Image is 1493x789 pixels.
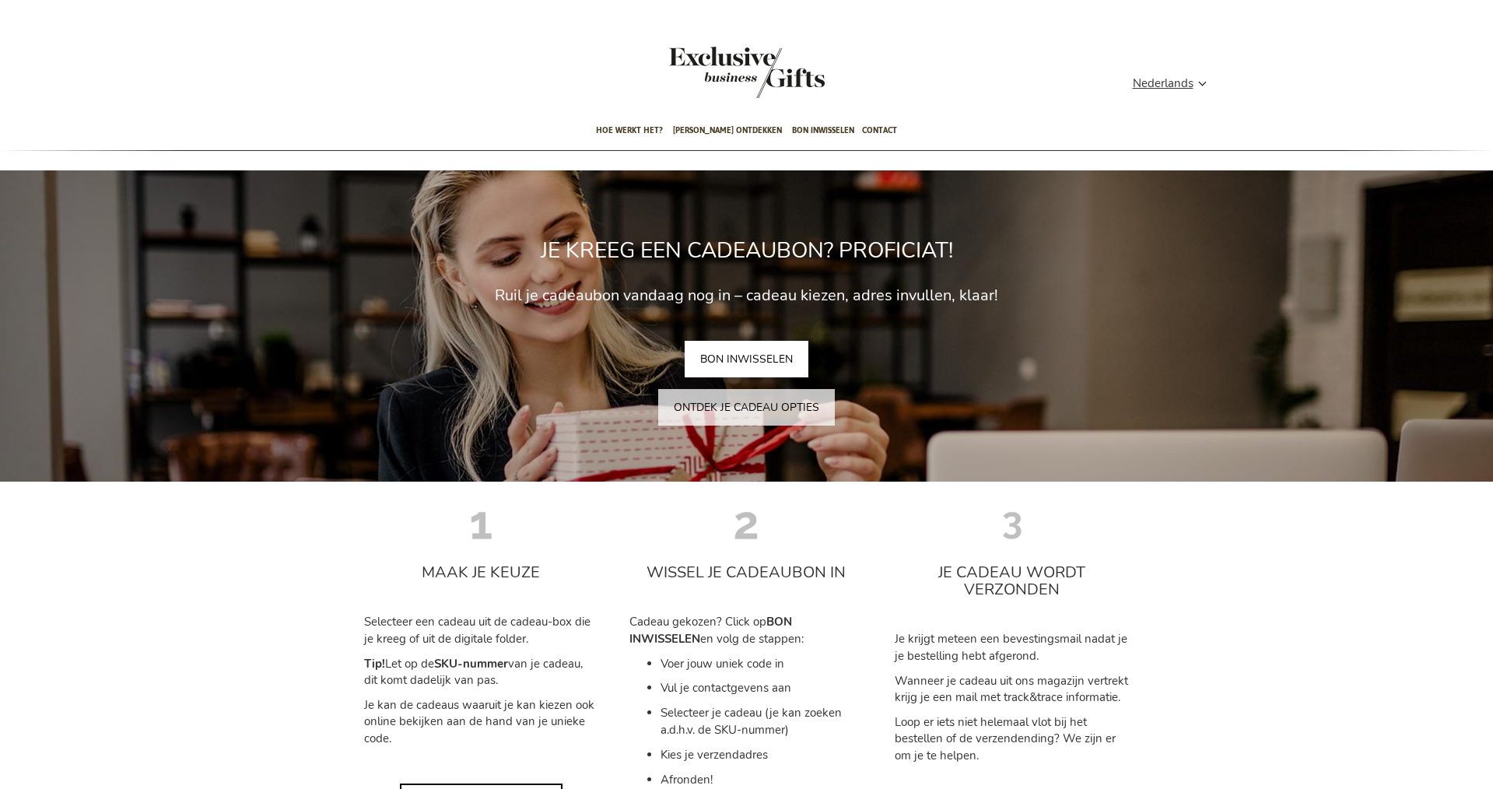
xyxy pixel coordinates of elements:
[895,714,1129,764] p: Loop er iets niet helemaal vlot bij het bestellen of de verzendending? We zijn er om je te helpen.
[364,697,598,747] p: Je kan de cadeaus waaruit je kan kiezen ook online bekijken aan de hand van je unieke code.
[661,747,864,763] li: Kies je verzendadres
[629,614,864,647] p: Cadeau gekozen? Click op en volg de stappen:
[673,112,782,149] span: [PERSON_NAME] ontdekken
[895,673,1129,707] p: Wanneer je cadeau uit ons magazijn vertrekt krijg je een mail met track&trace informatie.
[629,614,792,646] strong: BON INWISSELEN
[862,112,897,149] span: Contact
[895,564,1129,598] h3: JE CADEAU WORDT VERZONDEN
[364,656,598,689] p: Let op de van je cadeau, dit komt dadelijk van pas.
[895,631,1129,665] p: Je krijgt meteen een bevestingsmail nadat je je bestelling hebt afgerond.
[629,564,864,581] h3: WISSEL JE CADEAUBON IN
[461,501,500,540] img: 1
[4,287,1489,304] h3: Ruil je cadeaubon vandaag nog in – cadeau kiezen, adres invullen, klaar!
[727,501,766,540] img: 2
[862,112,897,151] a: Contact
[792,112,854,149] span: Bon inwisselen
[658,389,835,426] a: ONTDEK JE CADEAU OPTIES
[792,112,854,151] a: Bon inwisselen
[4,226,1489,275] h2: JE KREEG EEN CADEAUBON? PROFICIAT!
[661,680,864,696] li: Vul je contactgevens aan
[669,47,825,98] img: Exclusive Business gifts logo
[661,656,864,672] li: Voer jouw uniek code in
[596,112,663,149] span: Hoe werkt het?
[434,656,508,672] strong: SKU-nummer
[685,341,808,377] a: BON INWISSELEN
[364,614,598,647] p: Selecteer een cadeau uit de cadeau-box die je kreeg of uit de digitale folder.
[669,47,747,98] a: store logo
[364,656,385,672] strong: Tip!
[661,772,864,788] li: Afronden!
[993,501,1032,540] img: 3
[364,564,598,581] h3: MAAK JE KEUZE
[661,705,864,738] li: Selecteer je cadeau (je kan zoeken a.d.h.v. de SKU-nummer)
[1133,75,1193,93] span: Nederlands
